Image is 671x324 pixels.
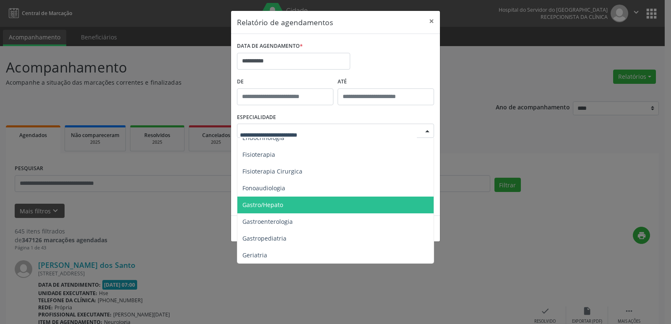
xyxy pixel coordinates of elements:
span: Fonoaudiologia [242,184,285,192]
span: Gastropediatria [242,234,286,242]
span: Fisioterapia [242,150,275,158]
label: ESPECIALIDADE [237,111,276,124]
span: Geriatria [242,251,267,259]
span: Endocrinologia [242,134,284,142]
button: Close [423,11,440,31]
label: DATA DE AGENDAMENTO [237,40,303,53]
h5: Relatório de agendamentos [237,17,333,28]
label: De [237,75,333,88]
span: Gastroenterologia [242,218,293,226]
span: Fisioterapia Cirurgica [242,167,302,175]
label: ATÉ [338,75,434,88]
span: Gastro/Hepato [242,201,283,209]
